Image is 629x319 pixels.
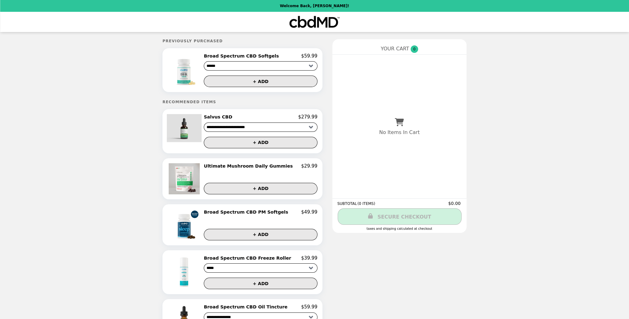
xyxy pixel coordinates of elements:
[162,39,322,43] h5: Previously Purchased
[204,209,290,215] h2: Broad Spectrum CBD PM Softgels
[289,16,340,28] img: Brand Logo
[204,163,295,169] h2: Ultimate Mushroom Daily Gummies
[204,76,317,87] button: + ADD
[167,255,203,289] img: Broad Spectrum CBD Freeze Roller
[337,227,462,230] div: Taxes and Shipping calculated at checkout
[301,163,317,169] p: $29.99
[301,304,317,310] p: $59.99
[169,209,201,240] img: Broad Spectrum CBD PM Softgels
[204,278,317,289] button: + ADD
[204,53,281,59] h2: Broad Spectrum CBD Softgels
[167,53,203,87] img: Broad Spectrum CBD Softgels
[301,209,317,215] p: $49.99
[204,114,235,120] h2: Salvus CBD
[204,304,290,310] h2: Broad Spectrum CBD Oil Tincture
[204,137,317,148] button: + ADD
[298,114,317,120] p: $279.99
[411,45,418,53] span: 0
[381,46,409,52] span: YOUR CART
[337,201,358,206] span: SUBTOTAL
[204,123,317,132] select: Select a product variant
[204,263,317,273] select: Select a product variant
[204,255,294,261] h2: Broad Spectrum CBD Freeze Roller
[204,229,317,240] button: + ADD
[204,61,317,71] select: Select a product variant
[379,129,420,135] p: No Items In Cart
[358,201,375,206] span: ( 0 ITEMS )
[301,53,317,59] p: $59.99
[301,255,317,261] p: $39.99
[448,201,462,206] span: $0.00
[204,183,317,194] button: + ADD
[167,114,203,142] img: Salvus CBD
[162,100,322,104] h5: Recommended Items
[280,4,349,8] p: Welcome Back, [PERSON_NAME]!
[169,163,201,194] img: Ultimate Mushroom Daily Gummies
